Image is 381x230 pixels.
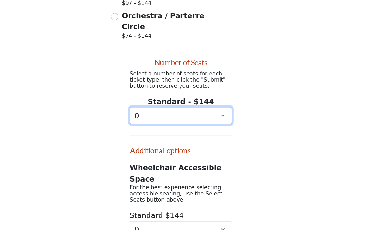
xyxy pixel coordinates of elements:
[148,100,234,124] div: Standard - $144
[141,29,210,45] span: Orchestra / Parterre Circle
[148,68,234,75] h2: Number of Seats
[148,196,234,219] div: Standard $144
[148,78,234,94] p: Select a number of seats for each ticket type, then click the "Submit" button to reserve your seats.
[141,10,169,17] span: Box Tier
[148,205,234,220] select: Select quantity for Standard
[148,157,225,173] span: Wheelchair Accessible Space
[141,18,169,27] span: $97 - $144
[360,212,374,226] div: Accessibility Menu
[141,46,218,55] span: $74 - $144
[148,174,234,190] p: For the best experience selecting accessible seating, use the Select Seats button above.
[148,109,234,124] select: Select quantity for Standard
[148,133,234,150] h2: Additional options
